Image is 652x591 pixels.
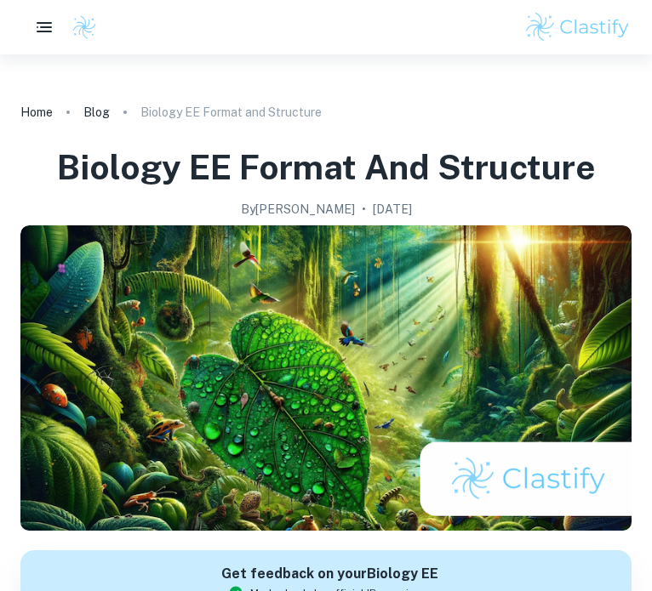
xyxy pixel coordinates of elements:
[57,145,595,190] h1: Biology EE Format and Structure
[241,200,355,219] h2: By [PERSON_NAME]
[373,200,412,219] h2: [DATE]
[140,103,322,122] p: Biology EE Format and Structure
[71,14,97,40] img: Clastify logo
[61,14,97,40] a: Clastify logo
[362,200,366,219] p: •
[221,564,438,585] h6: Get feedback on your Biology EE
[20,225,632,531] img: Biology EE Format and Structure cover image
[20,100,53,124] a: Home
[523,10,632,44] img: Clastify logo
[83,100,110,124] a: Blog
